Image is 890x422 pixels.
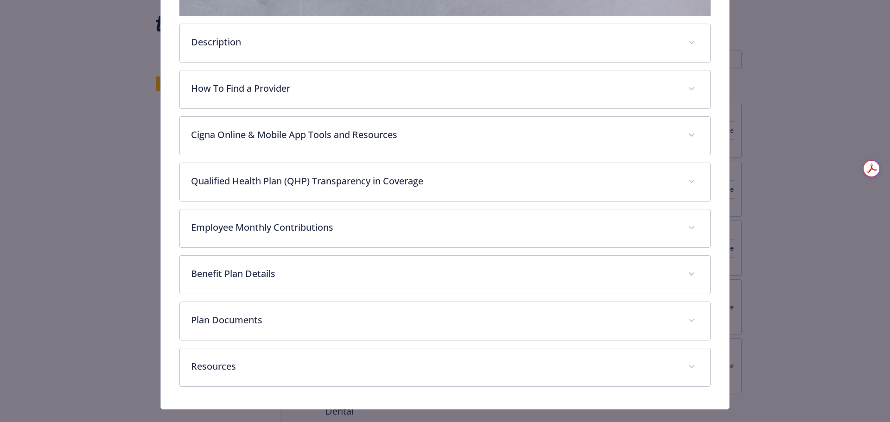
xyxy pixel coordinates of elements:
p: Employee Monthly Contributions [191,220,677,234]
div: Benefit Plan Details [180,256,711,294]
p: Benefit Plan Details [191,267,677,281]
p: Resources [191,359,677,373]
p: Cigna Online & Mobile App Tools and Resources [191,128,677,142]
div: Cigna Online & Mobile App Tools and Resources [180,117,711,155]
p: Description [191,35,677,49]
div: Description [180,24,711,62]
div: How To Find a Provider [180,70,711,108]
p: How To Find a Provider [191,82,677,95]
div: Qualified Health Plan (QHP) Transparency in Coverage [180,163,711,201]
div: Plan Documents [180,302,711,340]
div: Employee Monthly Contributions [180,209,711,247]
p: Qualified Health Plan (QHP) Transparency in Coverage [191,174,677,188]
div: Resources [180,348,711,386]
p: Plan Documents [191,313,677,327]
